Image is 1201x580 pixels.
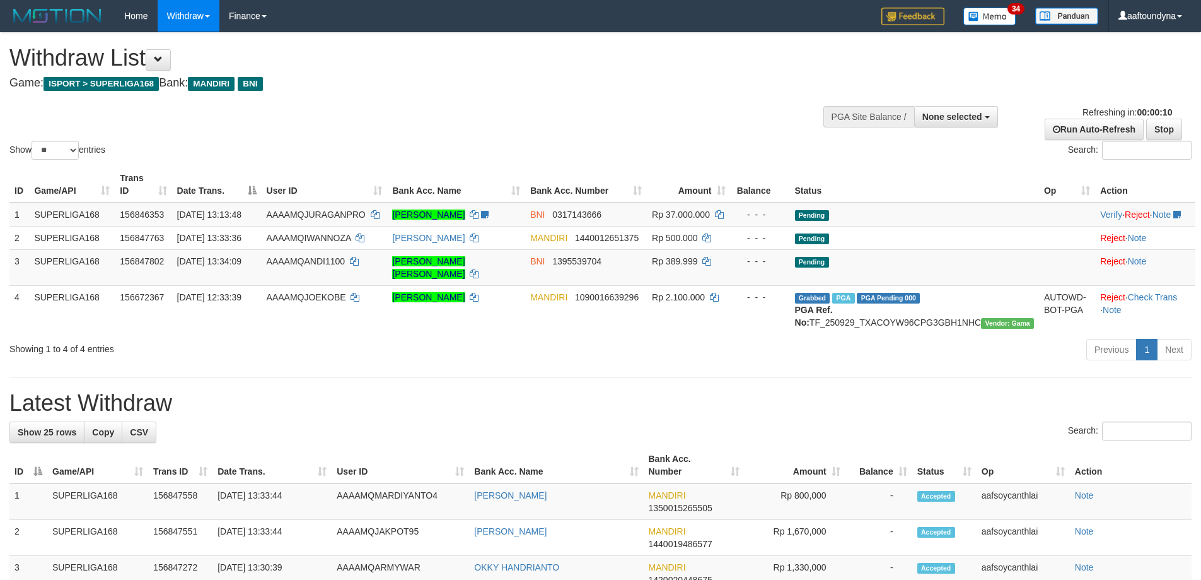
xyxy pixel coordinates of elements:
span: [DATE] 13:34:09 [177,256,241,266]
span: AAAAMQIWANNOZA [267,233,351,243]
td: SUPERLIGA168 [47,520,148,556]
input: Search: [1102,141,1192,160]
td: 1 [9,483,47,520]
a: Reject [1100,233,1125,243]
a: Note [1075,526,1094,536]
span: Copy 0317143666 to clipboard [552,210,601,220]
a: Note [1075,490,1094,500]
a: 1 [1136,339,1157,360]
td: 3 [9,249,29,285]
th: Amount: activate to sort column ascending [745,447,845,483]
input: Search: [1102,422,1192,441]
a: [PERSON_NAME] [474,490,547,500]
a: Verify [1100,210,1122,220]
th: ID [9,167,29,203]
td: Rp 1,670,000 [745,520,845,556]
span: Copy [92,427,114,437]
h1: Withdraw List [9,45,788,71]
span: Copy 1440012651375 to clipboard [575,233,639,243]
span: Copy 1090016639296 to clipboard [575,292,639,302]
td: AAAAMQJAKPOT95 [332,520,469,556]
span: Copy 1350015265505 to clipboard [649,503,712,513]
div: - - - [736,208,785,221]
span: 156846353 [120,210,164,220]
span: 156672367 [120,292,164,302]
span: [DATE] 12:33:39 [177,292,241,302]
a: Check Trans [1128,292,1178,302]
th: Status: activate to sort column ascending [912,447,977,483]
td: 156847558 [148,483,212,520]
th: Trans ID: activate to sort column ascending [148,447,212,483]
a: [PERSON_NAME] [392,292,465,302]
label: Search: [1068,422,1192,441]
span: BNI [530,256,545,266]
b: PGA Ref. No: [795,305,833,328]
a: Reject [1100,256,1125,266]
a: [PERSON_NAME] [392,210,465,220]
td: AUTOWD-BOT-PGA [1039,285,1095,334]
span: MANDIRI [530,233,567,243]
td: aafsoycanthlai [977,520,1070,556]
td: [DATE] 13:33:44 [212,483,332,520]
a: Reject [1100,292,1125,302]
span: Pending [795,210,829,221]
span: MANDIRI [188,77,235,91]
th: ID: activate to sort column descending [9,447,47,483]
div: - - - [736,291,785,304]
td: 1 [9,203,29,227]
label: Search: [1068,141,1192,160]
span: [DATE] 13:13:48 [177,210,241,220]
img: panduan.png [1035,8,1098,25]
span: Accepted [917,527,955,538]
span: [DATE] 13:33:36 [177,233,241,243]
span: MANDIRI [530,292,567,302]
th: Op: activate to sort column ascending [977,447,1070,483]
th: User ID: activate to sort column ascending [332,447,469,483]
span: Rp 37.000.000 [652,210,710,220]
th: Action [1070,447,1192,483]
th: Date Trans.: activate to sort column ascending [212,447,332,483]
td: SUPERLIGA168 [29,226,115,249]
a: [PERSON_NAME] [392,233,465,243]
a: [PERSON_NAME] [474,526,547,536]
td: · · [1095,203,1195,227]
div: - - - [736,255,785,268]
span: Marked by aafsengchandara [832,293,854,304]
button: None selected [914,106,998,127]
td: SUPERLIGA168 [29,285,115,334]
label: Show entries [9,141,105,160]
span: CSV [130,427,148,437]
div: PGA Site Balance / [823,106,914,127]
span: 34 [1007,3,1024,15]
td: SUPERLIGA168 [29,249,115,285]
td: AAAAMQMARDIYANTO4 [332,483,469,520]
td: Rp 800,000 [745,483,845,520]
h4: Game: Bank: [9,77,788,90]
td: 2 [9,226,29,249]
th: Trans ID: activate to sort column ascending [115,167,171,203]
th: Op: activate to sort column ascending [1039,167,1095,203]
span: None selected [922,112,982,122]
a: CSV [122,422,156,443]
span: ISPORT > SUPERLIGA168 [44,77,159,91]
span: Copy 1395539704 to clipboard [552,256,601,266]
td: SUPERLIGA168 [29,203,115,227]
img: Button%20Memo.svg [963,8,1016,25]
th: Game/API: activate to sort column ascending [47,447,148,483]
th: Status [790,167,1039,203]
strong: 00:00:10 [1137,107,1172,117]
span: 156847802 [120,256,164,266]
span: AAAAMQANDI1100 [267,256,345,266]
span: Accepted [917,563,955,574]
div: - - - [736,232,785,244]
div: Showing 1 to 4 of 4 entries [9,338,491,355]
a: Copy [84,422,122,443]
a: Note [1152,210,1171,220]
span: Rp 500.000 [652,233,697,243]
span: Show 25 rows [18,427,76,437]
a: Reject [1125,210,1150,220]
img: Feedback.jpg [881,8,944,25]
th: Bank Acc. Name: activate to sort column ascending [387,167,525,203]
th: Bank Acc. Number: activate to sort column ascending [644,447,745,483]
a: OKKY HANDRIANTO [474,562,559,572]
